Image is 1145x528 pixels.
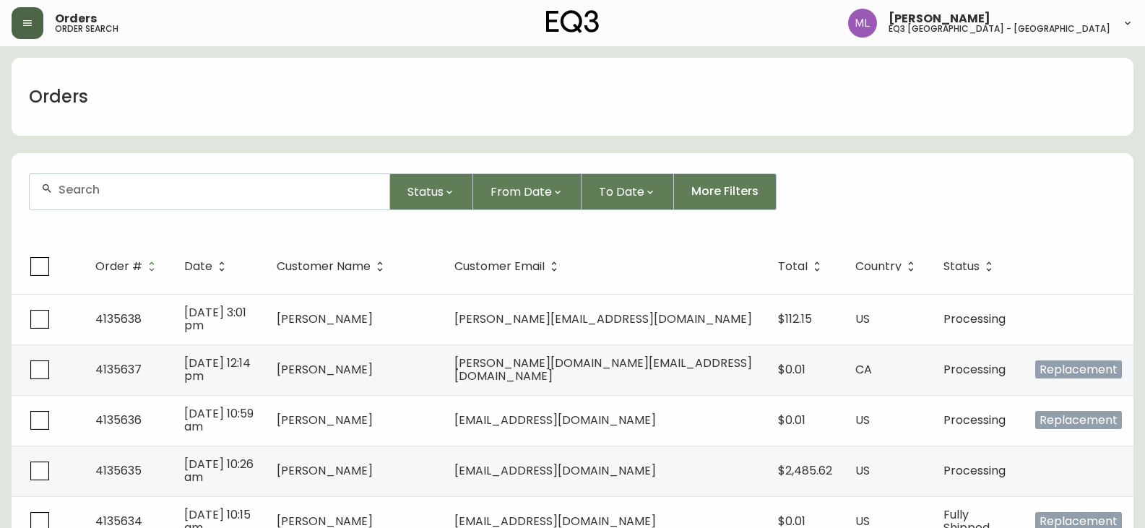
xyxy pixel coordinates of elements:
[95,311,142,327] span: 4135638
[454,262,545,271] span: Customer Email
[95,412,142,428] span: 4135636
[454,355,752,384] span: [PERSON_NAME][DOMAIN_NAME][EMAIL_ADDRESS][DOMAIN_NAME]
[848,9,877,38] img: baddbcff1c9a25bf9b3a4739eeaf679c
[855,262,902,271] span: Country
[943,412,1006,428] span: Processing
[95,361,142,378] span: 4135637
[674,173,777,210] button: More Filters
[943,262,980,271] span: Status
[473,173,582,210] button: From Date
[29,85,88,109] h1: Orders
[59,183,378,196] input: Search
[546,10,600,33] img: logo
[184,355,251,384] span: [DATE] 12:14 pm
[855,412,870,428] span: US
[778,311,812,327] span: $112.15
[943,361,1006,378] span: Processing
[691,183,759,199] span: More Filters
[454,260,563,273] span: Customer Email
[889,25,1110,33] h5: eq3 [GEOGRAPHIC_DATA] - [GEOGRAPHIC_DATA]
[778,262,808,271] span: Total
[454,311,752,327] span: [PERSON_NAME][EMAIL_ADDRESS][DOMAIN_NAME]
[943,462,1006,479] span: Processing
[855,462,870,479] span: US
[55,25,118,33] h5: order search
[55,13,97,25] span: Orders
[277,412,373,428] span: [PERSON_NAME]
[277,260,389,273] span: Customer Name
[1035,360,1122,378] span: Replacement
[407,183,444,201] span: Status
[943,311,1006,327] span: Processing
[454,462,656,479] span: [EMAIL_ADDRESS][DOMAIN_NAME]
[778,260,826,273] span: Total
[778,412,805,428] span: $0.01
[491,183,552,201] span: From Date
[184,304,246,334] span: [DATE] 3:01 pm
[184,405,254,435] span: [DATE] 10:59 am
[582,173,674,210] button: To Date
[855,260,920,273] span: Country
[184,262,212,271] span: Date
[184,456,254,485] span: [DATE] 10:26 am
[95,462,142,479] span: 4135635
[943,260,998,273] span: Status
[599,183,644,201] span: To Date
[184,260,231,273] span: Date
[778,361,805,378] span: $0.01
[95,262,142,271] span: Order #
[277,462,373,479] span: [PERSON_NAME]
[454,412,656,428] span: [EMAIL_ADDRESS][DOMAIN_NAME]
[277,361,373,378] span: [PERSON_NAME]
[855,361,872,378] span: CA
[277,311,373,327] span: [PERSON_NAME]
[778,462,832,479] span: $2,485.62
[95,260,161,273] span: Order #
[889,13,990,25] span: [PERSON_NAME]
[390,173,473,210] button: Status
[855,311,870,327] span: US
[277,262,371,271] span: Customer Name
[1035,411,1122,429] span: Replacement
